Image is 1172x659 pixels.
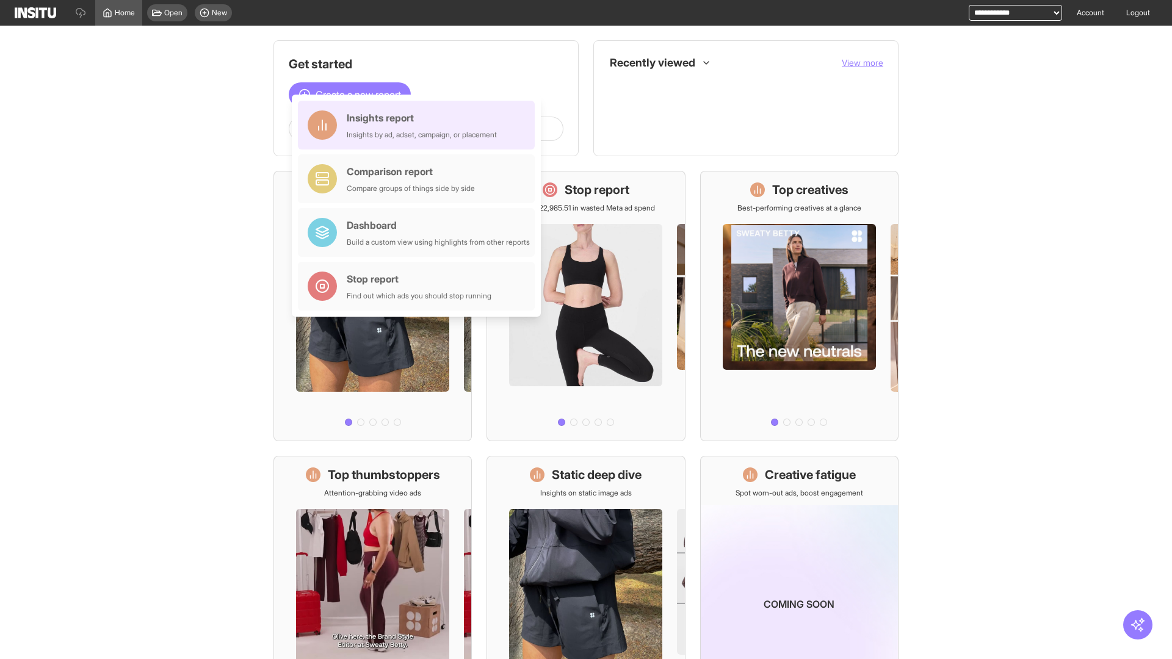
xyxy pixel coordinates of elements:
[552,466,642,483] h1: Static deep dive
[115,8,135,18] span: Home
[487,171,685,441] a: Stop reportSave £22,985.51 in wasted Meta ad spend
[328,466,440,483] h1: Top thumbstoppers
[700,171,899,441] a: Top creativesBest-performing creatives at a glance
[316,87,401,102] span: Create a new report
[289,56,563,73] h1: Get started
[613,107,628,121] div: Insights
[347,218,530,232] div: Dashboard
[737,203,861,213] p: Best-performing creatives at a glance
[347,291,491,301] div: Find out which ads you should stop running
[613,80,628,95] div: Insights
[347,272,491,286] div: Stop report
[635,82,674,92] span: Placements
[347,237,530,247] div: Build a custom view using highlights from other reports
[273,171,472,441] a: What's live nowSee all active ads instantly
[842,57,883,69] button: View more
[289,82,411,107] button: Create a new report
[347,110,497,125] div: Insights report
[565,181,629,198] h1: Stop report
[635,82,874,92] span: Placements
[635,109,671,119] span: TikTok Ads
[540,488,632,498] p: Insights on static image ads
[15,7,56,18] img: Logo
[842,57,883,68] span: View more
[324,488,421,498] p: Attention-grabbing video ads
[347,184,475,193] div: Compare groups of things side by side
[347,130,497,140] div: Insights by ad, adset, campaign, or placement
[347,164,475,179] div: Comparison report
[212,8,227,18] span: New
[517,203,655,213] p: Save £22,985.51 in wasted Meta ad spend
[635,109,874,119] span: TikTok Ads
[164,8,183,18] span: Open
[772,181,848,198] h1: Top creatives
